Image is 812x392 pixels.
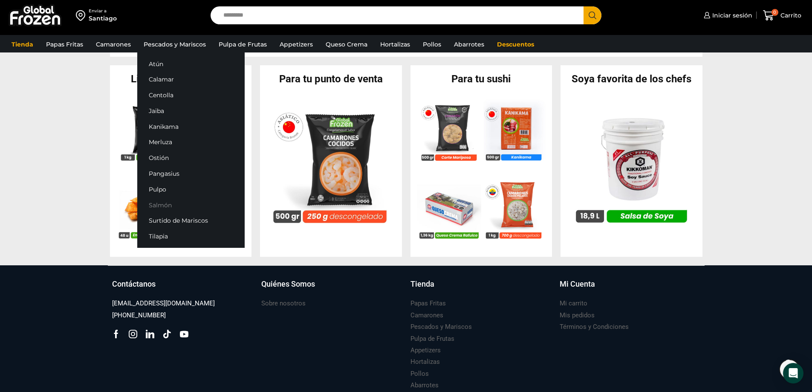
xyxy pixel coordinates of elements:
[261,279,402,298] a: Quiénes Somos
[112,279,156,290] h3: Contáctanos
[261,279,315,290] h3: Quiénes Somos
[410,299,446,308] h3: Papas Fritas
[560,279,595,290] h3: Mi Cuenta
[410,380,439,391] a: Abarrotes
[89,8,117,14] div: Enviar a
[772,9,778,16] span: 0
[260,74,402,84] h2: Para tu punto de venta
[778,11,801,20] span: Carrito
[137,72,245,87] a: Calamar
[410,346,441,355] h3: Appetizers
[410,74,552,84] h2: Para tu sushi
[560,321,629,333] a: Términos y Condiciones
[261,298,306,309] a: Sobre nosotros
[560,311,595,320] h3: Mis pedidos
[376,36,414,52] a: Hortalizas
[702,7,752,24] a: Iniciar sesión
[560,322,629,331] h3: Términos y Condiciones
[7,36,38,52] a: Tienda
[419,36,445,52] a: Pollos
[214,36,271,52] a: Pulpa de Frutas
[137,103,245,119] a: Jaiba
[112,299,215,308] h3: [EMAIL_ADDRESS][DOMAIN_NAME]
[761,6,803,26] a: 0 Carrito
[112,279,253,298] a: Contáctanos
[410,321,472,333] a: Pescados y Mariscos
[560,299,587,308] h3: Mi carrito
[110,74,252,84] h2: Listos para compartir
[112,298,215,309] a: [EMAIL_ADDRESS][DOMAIN_NAME]
[76,8,89,23] img: address-field-icon.svg
[561,74,702,84] h2: Soya favorita de los chefs
[137,56,245,72] a: Atún
[710,11,752,20] span: Iniciar sesión
[137,166,245,182] a: Pangasius
[139,36,210,52] a: Pescados y Mariscos
[410,334,454,343] h3: Pulpa de Frutas
[493,36,538,52] a: Descuentos
[410,357,440,366] h3: Hortalizas
[783,363,803,383] div: Open Intercom Messenger
[410,356,440,368] a: Hortalizas
[410,311,443,320] h3: Camarones
[410,345,441,356] a: Appetizers
[261,299,306,308] h3: Sobre nosotros
[410,310,443,321] a: Camarones
[410,369,429,378] h3: Pollos
[560,279,700,298] a: Mi Cuenta
[560,310,595,321] a: Mis pedidos
[137,197,245,213] a: Salmón
[137,134,245,150] a: Merluza
[410,279,551,298] a: Tienda
[137,87,245,103] a: Centolla
[410,322,472,331] h3: Pescados y Mariscos
[112,310,166,321] a: [PHONE_NUMBER]
[137,119,245,134] a: Kanikama
[410,381,439,390] h3: Abarrotes
[410,368,429,380] a: Pollos
[410,333,454,345] a: Pulpa de Frutas
[410,298,446,309] a: Papas Fritas
[92,36,135,52] a: Camarones
[137,213,245,229] a: Surtido de Mariscos
[137,150,245,166] a: Ostión
[137,181,245,197] a: Pulpo
[275,36,317,52] a: Appetizers
[410,279,434,290] h3: Tienda
[42,36,87,52] a: Papas Fritas
[560,298,587,309] a: Mi carrito
[89,14,117,23] div: Santiago
[321,36,372,52] a: Queso Crema
[584,6,601,24] button: Search button
[137,229,245,244] a: Tilapia
[112,311,166,320] h3: [PHONE_NUMBER]
[450,36,488,52] a: Abarrotes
